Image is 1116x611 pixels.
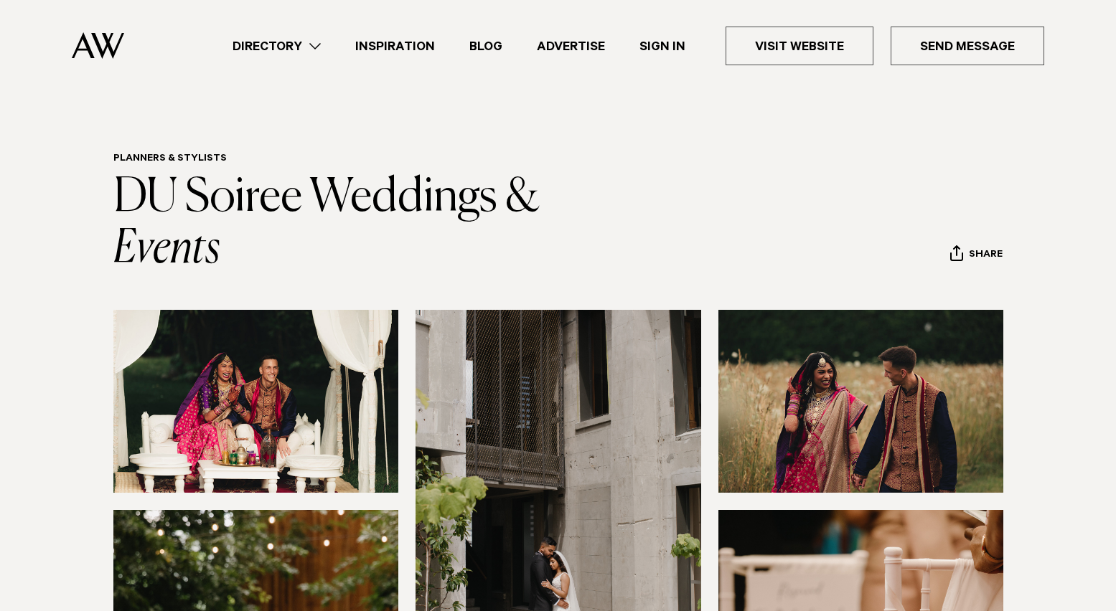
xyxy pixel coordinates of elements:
button: Share [949,245,1003,266]
a: Send Message [891,27,1044,65]
span: Share [969,249,1003,262]
img: Auckland Weddings Logo [72,32,124,59]
a: Sign In [622,37,703,56]
a: Blog [452,37,520,56]
a: DU Soiree Weddings & Events [113,175,547,273]
a: Directory [215,37,338,56]
a: Advertise [520,37,622,56]
a: Inspiration [338,37,452,56]
a: Visit Website [726,27,873,65]
a: Planners & Stylists [113,153,227,165]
